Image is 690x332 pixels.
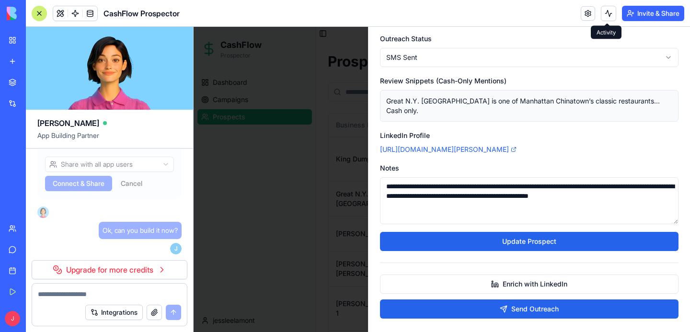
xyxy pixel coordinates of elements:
button: Update Prospect [186,205,485,224]
a: [URL][DOMAIN_NAME][PERSON_NAME] [186,118,485,127]
span: App Building Partner [37,131,182,148]
span: J [5,311,20,326]
button: Invite & Share [622,6,684,21]
span: [PERSON_NAME] [37,117,99,129]
a: Upgrade for more credits [32,260,187,279]
label: Review Snippets (Cash-Only Mentions) [186,50,313,58]
span: Ok, can you build it now? [103,226,178,235]
span: Connect & Share [53,179,104,188]
label: LinkedIn Profile [186,104,236,113]
img: Ella_00000_wcx2te.png [37,206,49,218]
span: CashFlow Prospector [103,8,180,19]
label: Outreach Status [186,8,238,16]
p: Great N.Y. [GEOGRAPHIC_DATA] is one of Manhattan Chinatown’s classic restaurants... Cash only. [193,69,479,89]
button: Integrations [85,305,143,320]
button: Send Outreach [186,273,485,292]
div: Activity [591,26,621,39]
button: Cancel [116,176,147,191]
button: Connect & Share [45,176,112,191]
span: J [170,243,182,254]
button: Enrich with LinkedIn [186,248,485,267]
img: logo [7,7,66,20]
label: Notes [186,137,206,145]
